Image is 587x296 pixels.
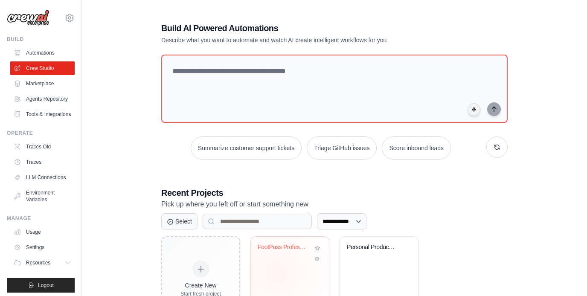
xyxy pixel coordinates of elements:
[10,107,75,121] a: Tools & Integrations
[7,36,75,43] div: Build
[10,92,75,106] a: Agents Repository
[161,36,448,44] p: Describe what you want to automate and watch AI create intelligent workflows for you
[7,10,49,26] img: Logo
[10,256,75,270] button: Resources
[10,241,75,254] a: Settings
[313,255,322,263] button: Delete project
[10,225,75,239] a: Usage
[10,77,75,90] a: Marketplace
[161,213,198,229] button: Select
[10,186,75,206] a: Environment Variables
[544,255,587,296] div: Widget de chat
[544,255,587,296] iframe: Chat Widget
[161,187,508,199] h3: Recent Projects
[347,244,398,251] div: Personal Productivity Management Crew
[7,130,75,136] div: Operate
[7,278,75,293] button: Logout
[10,61,75,75] a: Crew Studio
[7,215,75,222] div: Manage
[10,171,75,184] a: LLM Connections
[258,244,309,251] div: FootPass Professional Mockup Team
[10,46,75,60] a: Automations
[486,136,508,158] button: Get new suggestions
[468,103,480,116] button: Click to speak your automation idea
[191,136,302,160] button: Summarize customer support tickets
[161,22,448,34] h1: Build AI Powered Automations
[38,282,54,289] span: Logout
[10,155,75,169] a: Traces
[10,140,75,154] a: Traces Old
[161,199,508,210] p: Pick up where you left off or start something new
[26,259,50,266] span: Resources
[382,136,451,160] button: Score inbound leads
[313,244,322,253] button: Add to favorites
[307,136,377,160] button: Triage GitHub issues
[180,281,221,290] div: Create New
